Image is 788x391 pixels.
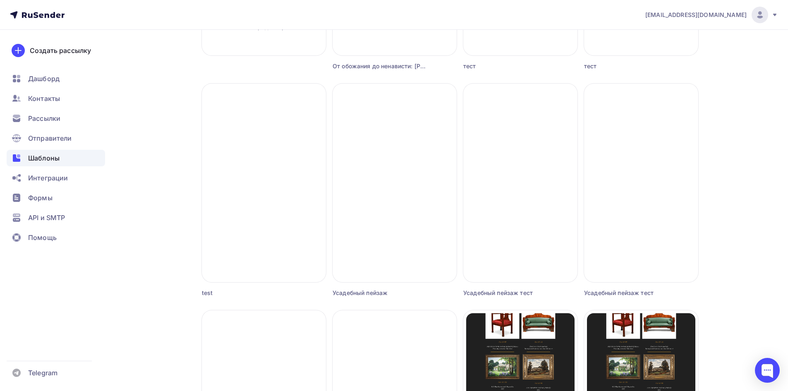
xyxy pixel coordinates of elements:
a: Контакты [7,90,105,107]
span: Рассылки [28,113,60,123]
a: Рассылки [7,110,105,127]
div: test [202,289,295,297]
div: Усадебный пейзаж тест [584,289,670,297]
a: Дашборд [7,70,105,87]
span: [EMAIL_ADDRESS][DOMAIN_NAME] [645,11,747,19]
div: Усадебный пейзаж [333,289,426,297]
span: Контакты [28,94,60,103]
a: Отправители [7,130,105,146]
div: Создать рассылку [30,46,91,55]
span: Формы [28,193,53,203]
a: Шаблоны [7,150,105,166]
a: Формы [7,190,105,206]
span: Интеграции [28,173,68,183]
span: Отправители [28,133,72,143]
span: Telegram [28,368,57,378]
span: Помощь [28,233,57,242]
div: От обожания до ненависти: [PERSON_NAME] в искусстве [333,62,426,70]
span: Шаблоны [28,153,60,163]
a: [EMAIL_ADDRESS][DOMAIN_NAME] [645,7,778,23]
div: тест [584,62,670,70]
span: API и SMTP [28,213,65,223]
div: Усадебный пейзаж тест [463,289,549,297]
div: тест [463,62,549,70]
span: Дашборд [28,74,60,84]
